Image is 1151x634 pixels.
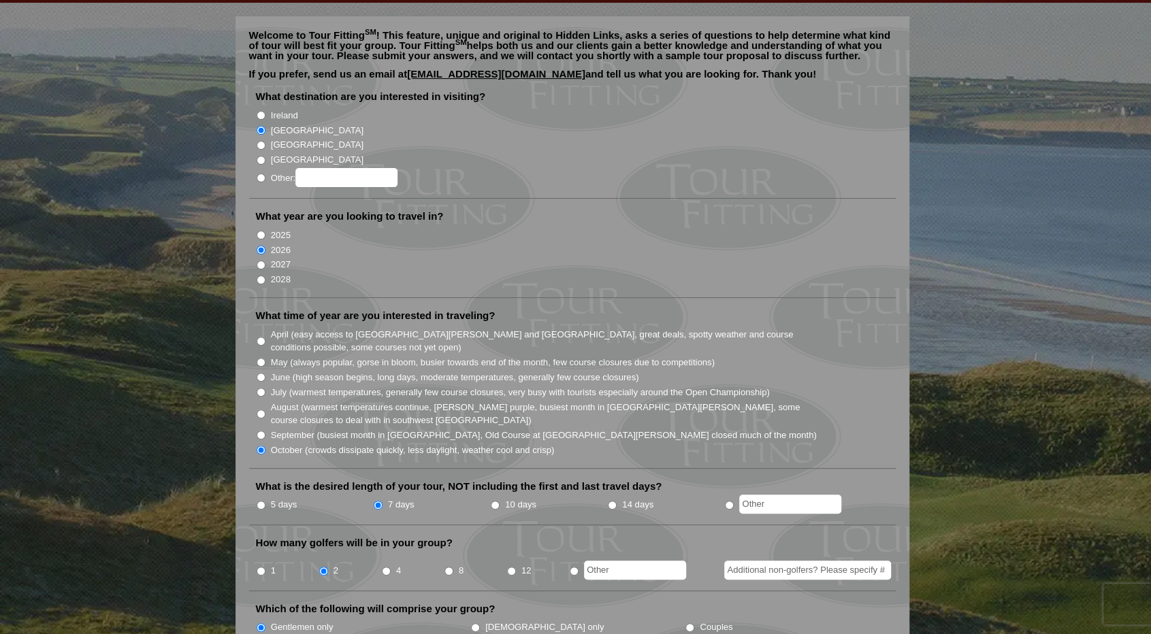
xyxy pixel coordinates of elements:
[256,536,453,550] label: How many golfers will be in your group?
[739,495,841,514] input: Other
[407,68,585,80] a: [EMAIL_ADDRESS][DOMAIN_NAME]
[396,564,401,578] label: 4
[271,386,770,399] label: July (warmest temperatures, generally few course closures, very busy with tourists especially aro...
[256,90,486,103] label: What destination are you interested in visiting?
[271,429,817,442] label: September (busiest month in [GEOGRAPHIC_DATA], Old Course at [GEOGRAPHIC_DATA][PERSON_NAME] close...
[249,69,896,89] p: If you prefer, send us an email at and tell us what you are looking for. Thank you!
[459,564,464,578] label: 8
[521,564,532,578] label: 12
[271,229,291,242] label: 2025
[724,561,891,580] input: Additional non-golfers? Please specify #
[256,210,444,223] label: What year are you looking to travel in?
[271,258,291,271] label: 2027
[295,168,398,187] input: Other:
[256,309,496,322] label: What time of year are you interested in traveling?
[271,153,363,167] label: [GEOGRAPHIC_DATA]
[271,124,363,137] label: [GEOGRAPHIC_DATA]
[271,371,639,384] label: June (high season begins, long days, moderate temperatures, generally few course closures)
[388,498,415,512] label: 7 days
[505,498,536,512] label: 10 days
[271,168,398,187] label: Other:
[334,564,338,578] label: 2
[271,109,298,122] label: Ireland
[271,244,291,257] label: 2026
[271,498,297,512] label: 5 days
[365,28,376,36] sup: SM
[271,273,291,286] label: 2028
[700,620,732,634] label: Couples
[249,30,896,61] p: Welcome to Tour Fitting ! This feature, unique and original to Hidden Links, asks a series of que...
[485,620,604,634] label: [DEMOGRAPHIC_DATA] only
[271,564,276,578] label: 1
[455,38,467,46] sup: SM
[271,401,818,427] label: August (warmest temperatures continue, [PERSON_NAME] purple, busiest month in [GEOGRAPHIC_DATA][P...
[271,356,715,369] label: May (always popular, gorse in bloom, busier towards end of the month, few course closures due to ...
[622,498,653,512] label: 14 days
[271,328,818,354] label: April (easy access to [GEOGRAPHIC_DATA][PERSON_NAME] and [GEOGRAPHIC_DATA], great deals, spotty w...
[271,620,334,634] label: Gentlemen only
[584,561,686,580] input: Other
[256,602,496,616] label: Which of the following will comprise your group?
[271,138,363,152] label: [GEOGRAPHIC_DATA]
[256,480,662,493] label: What is the desired length of your tour, NOT including the first and last travel days?
[271,444,555,457] label: October (crowds dissipate quickly, less daylight, weather cool and crisp)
